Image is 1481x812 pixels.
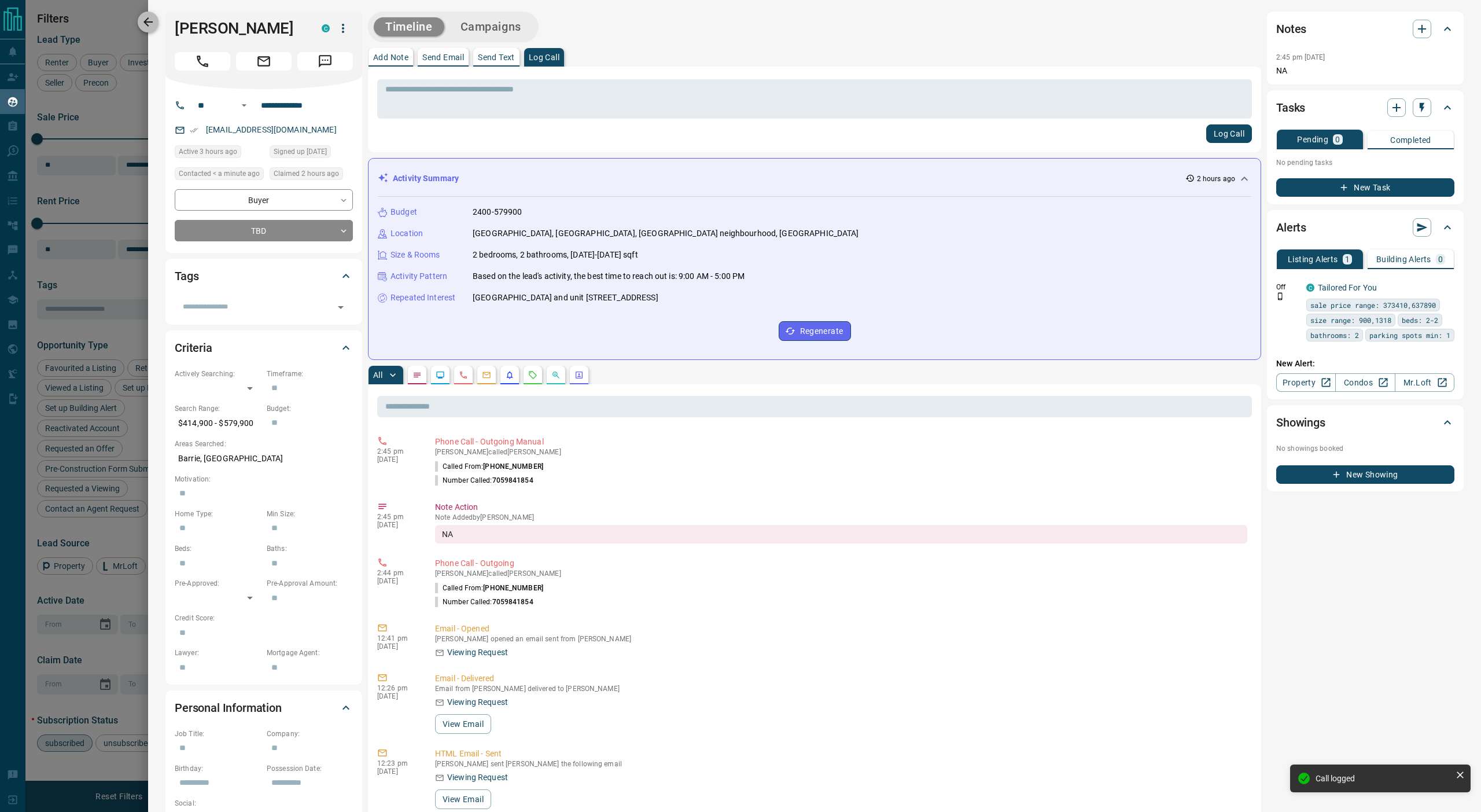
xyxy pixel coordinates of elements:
[175,334,353,362] div: Criteria
[190,126,198,134] svg: Email Verified
[390,292,455,304] p: Repeated Interest
[1335,373,1395,392] a: Condos
[435,436,1247,448] p: Phone Call - Outgoing Manual
[175,267,198,285] h2: Tags
[179,146,237,157] span: Active 3 hours ago
[435,525,1247,543] div: NA
[435,635,1247,643] p: [PERSON_NAME] opened an email sent from [PERSON_NAME]
[482,370,491,380] svg: Emails
[447,696,508,708] p: Viewing Request
[267,543,353,554] p: Baths:
[374,17,444,36] button: Timeline
[175,414,261,433] p: $414,900 - $579,900
[267,648,353,658] p: Mortgage Agent:
[236,52,292,71] span: Email
[412,370,422,380] svg: Notes
[1306,284,1314,292] div: condos.ca
[373,371,382,379] p: All
[435,461,543,472] p: Called From:
[1310,329,1359,341] span: bathrooms: 2
[459,370,468,380] svg: Calls
[435,760,1247,768] p: [PERSON_NAME] sent [PERSON_NAME] the following email
[1276,373,1336,392] a: Property
[422,53,464,61] p: Send Email
[483,462,543,471] span: [PHONE_NUMBER]
[1276,409,1454,436] div: Showings
[435,475,533,486] p: Number Called:
[175,262,353,290] div: Tags
[377,577,418,585] p: [DATE]
[1276,20,1306,38] h2: Notes
[377,569,418,577] p: 2:44 pm
[435,685,1247,693] p: Email from [PERSON_NAME] delivered to [PERSON_NAME]
[297,52,353,71] span: Message
[492,598,533,606] span: 7059841854
[1276,65,1454,77] p: NA
[175,220,353,241] div: TBD
[1276,53,1325,61] p: 2:45 pm [DATE]
[1276,218,1306,237] h2: Alerts
[175,613,353,623] p: Credit Score:
[1206,124,1252,143] button: Log Call
[1276,15,1454,43] div: Notes
[1276,94,1454,122] div: Tasks
[377,767,418,776] p: [DATE]
[435,623,1247,635] p: Email - Opened
[267,578,353,589] p: Pre-Approval Amount:
[377,684,418,692] p: 12:26 pm
[378,168,1251,189] div: Activity Summary2 hours ago
[175,439,353,449] p: Areas Searched:
[1197,174,1235,184] p: 2 hours ago
[267,763,353,774] p: Possession Date:
[473,292,658,304] p: [GEOGRAPHIC_DATA] and unit [STREET_ADDRESS]
[175,474,353,484] p: Motivation:
[390,249,440,261] p: Size & Rooms
[377,455,418,464] p: [DATE]
[528,370,537,380] svg: Requests
[267,509,353,519] p: Min Size:
[1297,135,1328,144] p: Pending
[492,476,533,484] span: 7059841854
[175,699,282,717] h2: Personal Information
[1276,214,1454,241] div: Alerts
[175,648,261,658] p: Lawyer:
[175,763,261,774] p: Birthday:
[1335,135,1340,144] p: 0
[1310,314,1391,326] span: size range: 900,1318
[505,370,514,380] svg: Listing Alerts
[377,634,418,642] p: 12:41 pm
[1390,136,1431,144] p: Completed
[1276,358,1454,370] p: New Alert:
[175,543,261,554] p: Beds:
[435,501,1247,513] p: Note Action
[377,692,418,700] p: [DATE]
[1276,154,1454,171] p: No pending tasks
[206,125,337,134] a: [EMAIL_ADDRESS][DOMAIN_NAME]
[473,249,638,261] p: 2 bedrooms, 2 bathrooms, [DATE]-[DATE] sqft
[175,403,261,414] p: Search Range:
[435,513,1247,521] p: Note Added by [PERSON_NAME]
[447,771,508,784] p: Viewing Request
[435,569,1247,578] p: [PERSON_NAME] called [PERSON_NAME]
[1276,465,1454,484] button: New Showing
[377,447,418,455] p: 2:45 pm
[1438,255,1443,263] p: 0
[377,759,418,767] p: 12:23 pm
[175,798,261,809] p: Social:
[175,19,304,38] h1: [PERSON_NAME]
[270,167,353,183] div: Sun Aug 17 2025
[267,403,353,414] p: Budget:
[267,369,353,379] p: Timeframe:
[175,729,261,739] p: Job Title:
[390,206,417,218] p: Budget
[1395,373,1454,392] a: Mr.Loft
[435,714,491,734] button: View Email
[435,583,543,593] p: Called From:
[175,189,353,211] div: Buyer
[274,168,339,179] span: Claimed 2 hours ago
[1276,443,1454,454] p: No showings booked
[175,145,264,161] div: Sun Aug 17 2025
[175,578,261,589] p: Pre-Approved:
[447,646,508,659] p: Viewing Request
[435,557,1247,569] p: Phone Call - Outgoing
